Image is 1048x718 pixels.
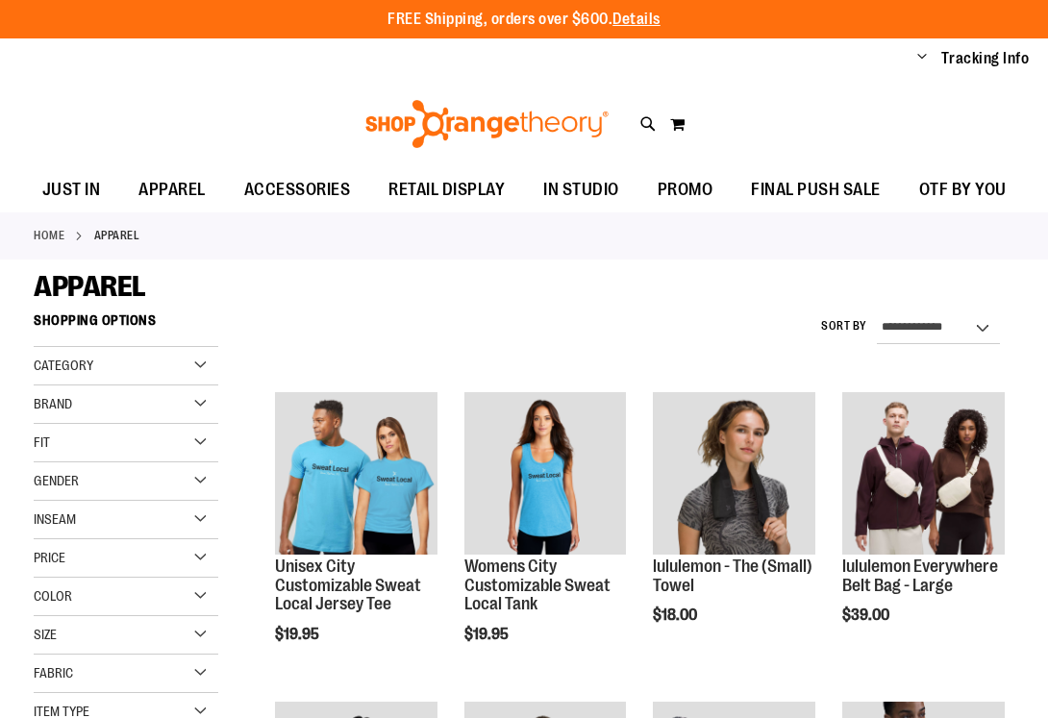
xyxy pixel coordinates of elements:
img: Shop Orangetheory [362,100,611,148]
a: OTF BY YOU [900,168,1026,212]
img: lululemon Everywhere Belt Bag - Large [842,392,1005,555]
div: Fabric [34,655,218,693]
strong: APPAREL [94,227,140,244]
a: PROMO [638,168,733,212]
span: Category [34,358,93,373]
span: Price [34,550,65,565]
a: RETAIL DISPLAY [369,168,524,212]
a: Unisex City Customizable Fine Jersey Tee [275,392,437,557]
span: $19.95 [464,626,512,643]
div: Brand [34,385,218,424]
a: APPAREL [119,168,225,211]
div: Fit [34,424,218,462]
div: Category [34,347,218,385]
span: IN STUDIO [543,168,619,211]
div: product [455,383,636,692]
div: Size [34,616,218,655]
a: Unisex City Customizable Sweat Local Jersey Tee [275,557,421,614]
span: Gender [34,473,79,488]
span: RETAIL DISPLAY [388,168,505,211]
a: Home [34,227,64,244]
img: Unisex City Customizable Fine Jersey Tee [275,392,437,555]
span: Fabric [34,665,73,681]
span: ACCESSORIES [244,168,351,211]
div: Gender [34,462,218,501]
img: lululemon - The (Small) Towel [653,392,815,555]
span: Color [34,588,72,604]
span: APPAREL [138,168,206,211]
img: City Customizable Perfect Racerback Tank [464,392,627,555]
div: Price [34,539,218,578]
span: APPAREL [34,270,146,303]
div: Inseam [34,501,218,539]
p: FREE Shipping, orders over $600. [387,9,661,31]
span: Brand [34,396,72,411]
a: Womens City Customizable Sweat Local Tank [464,557,611,614]
strong: Shopping Options [34,304,218,347]
span: Fit [34,434,50,450]
a: lululemon - The (Small) Towel [653,557,812,595]
button: Account menu [917,49,927,68]
a: IN STUDIO [524,168,638,212]
a: lululemon Everywhere Belt Bag - Large [842,392,1005,557]
span: FINAL PUSH SALE [751,168,881,211]
span: Size [34,627,57,642]
span: $19.95 [275,626,322,643]
span: OTF BY YOU [919,168,1007,211]
span: $18.00 [653,607,700,624]
a: lululemon Everywhere Belt Bag - Large [842,557,998,595]
div: Color [34,578,218,616]
a: FINAL PUSH SALE [732,168,900,212]
a: City Customizable Perfect Racerback Tank [464,392,627,557]
div: product [265,383,447,692]
span: PROMO [658,168,713,211]
span: $39.00 [842,607,892,624]
a: ACCESSORIES [225,168,370,212]
a: JUST IN [23,168,120,212]
div: product [833,383,1014,674]
a: Tracking Info [941,48,1030,69]
div: product [643,383,825,674]
a: lululemon - The (Small) Towel [653,392,815,557]
span: Inseam [34,511,76,527]
a: Details [612,11,661,28]
span: JUST IN [42,168,101,211]
label: Sort By [821,318,867,334]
